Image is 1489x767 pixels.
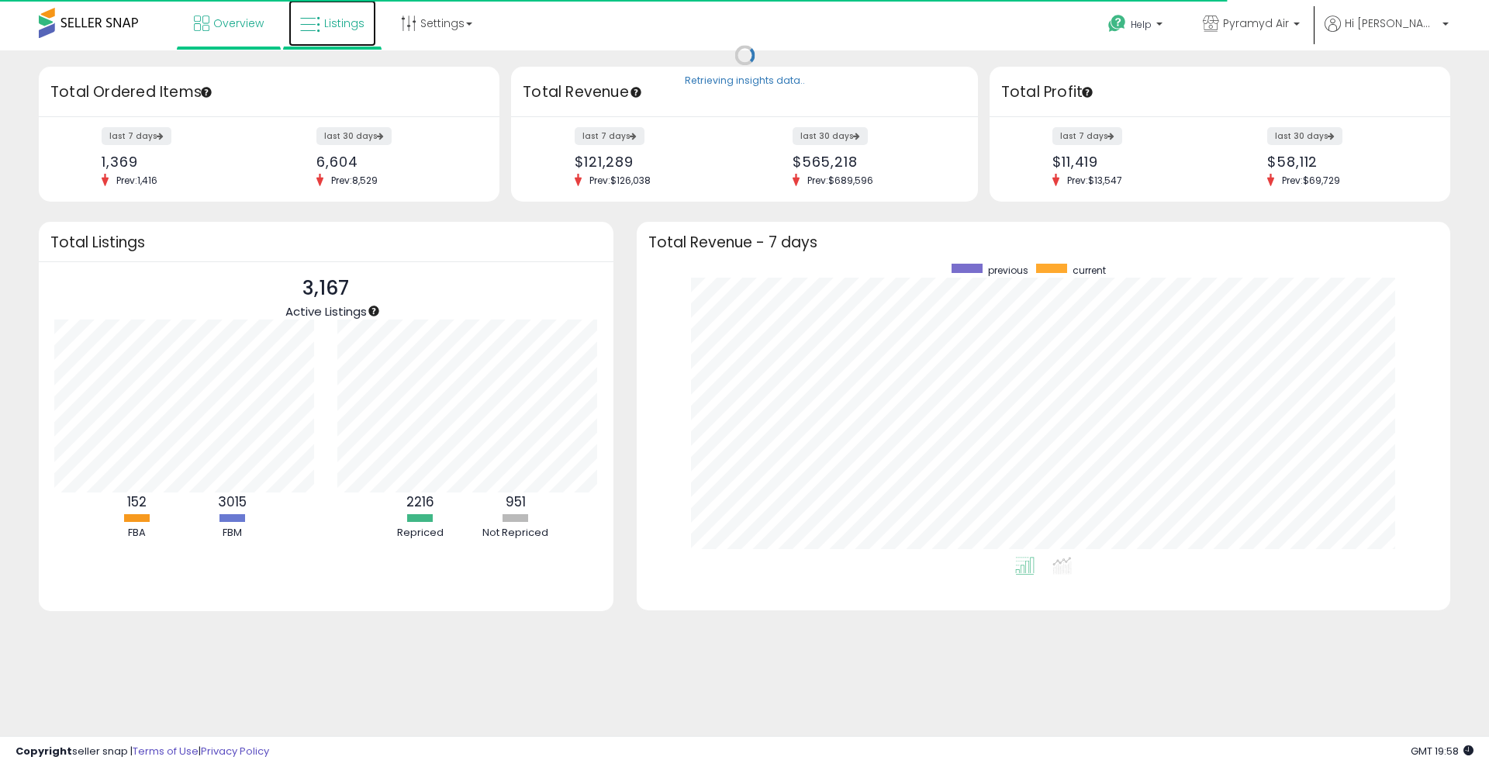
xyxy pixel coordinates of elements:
[1107,14,1127,33] i: Get Help
[1052,154,1208,170] div: $11,419
[316,127,392,145] label: last 30 days
[469,526,562,541] div: Not Repriced
[793,154,951,170] div: $565,218
[324,16,364,31] span: Listings
[1131,18,1152,31] span: Help
[213,16,264,31] span: Overview
[1052,127,1122,145] label: last 7 days
[323,174,385,187] span: Prev: 8,529
[185,526,278,541] div: FBM
[988,264,1028,277] span: previous
[102,154,257,170] div: 1,369
[800,174,881,187] span: Prev: $689,596
[1096,2,1178,50] a: Help
[629,85,643,99] div: Tooltip anchor
[50,81,488,103] h3: Total Ordered Items
[582,174,658,187] span: Prev: $126,038
[1080,85,1094,99] div: Tooltip anchor
[1274,174,1348,187] span: Prev: $69,729
[506,492,526,511] b: 951
[218,492,247,511] b: 3015
[316,154,472,170] div: 6,604
[374,526,467,541] div: Repriced
[685,74,805,88] div: Retrieving insights data..
[1001,81,1439,103] h3: Total Profit
[523,81,966,103] h3: Total Revenue
[285,303,367,320] span: Active Listings
[367,304,381,318] div: Tooltip anchor
[127,492,147,511] b: 152
[1325,16,1449,50] a: Hi [PERSON_NAME]
[1223,16,1289,31] span: Pyramyd Air
[90,526,183,541] div: FBA
[575,154,733,170] div: $121,289
[793,127,868,145] label: last 30 days
[1267,154,1423,170] div: $58,112
[1073,264,1106,277] span: current
[1345,16,1438,31] span: Hi [PERSON_NAME]
[575,127,644,145] label: last 7 days
[406,492,434,511] b: 2216
[109,174,165,187] span: Prev: 1,416
[102,127,171,145] label: last 7 days
[648,237,1439,248] h3: Total Revenue - 7 days
[50,237,602,248] h3: Total Listings
[1059,174,1130,187] span: Prev: $13,547
[199,85,213,99] div: Tooltip anchor
[1267,127,1342,145] label: last 30 days
[285,274,367,303] p: 3,167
